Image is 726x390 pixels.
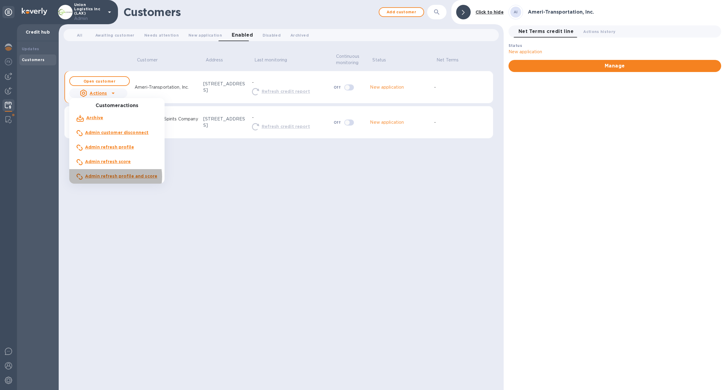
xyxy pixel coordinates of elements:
h3: Customer actions [74,103,160,109]
b: Archive [86,115,103,120]
b: Admin refresh score [85,159,131,164]
b: Admin customer disconnect [85,130,149,135]
b: Admin refresh profile [85,145,134,149]
b: Admin refresh profile and score [85,174,157,179]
